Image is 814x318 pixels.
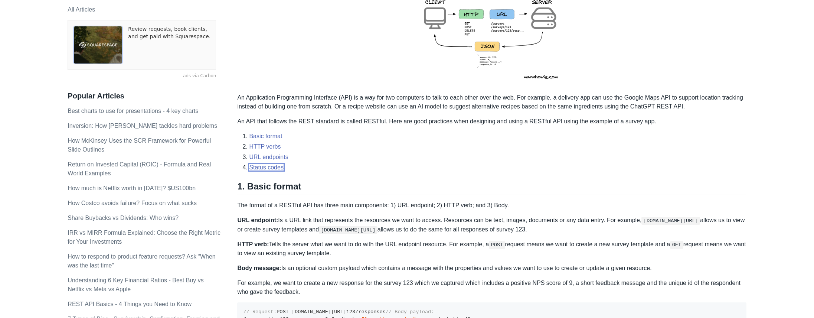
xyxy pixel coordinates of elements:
p: For example, we want to create a new response for the survey 123 which we captured which includes... [237,279,746,296]
a: Status codes [249,164,284,171]
p: An API that follows the REST standard is called RESTful. Here are good practices when designing a... [237,117,746,126]
a: Inversion: How [PERSON_NAME] tackles hard problems [68,123,217,129]
code: POST [489,241,505,249]
img: ads via Carbon [73,26,123,64]
a: How much is Netflix worth in [DATE]? $US100bn [68,185,196,191]
a: Basic format [249,133,282,139]
h3: Popular Articles [68,91,222,101]
code: [DOMAIN_NAME][URL] [641,217,700,224]
p: Tells the server what we want to do with the URL endpoint resource. For example, a request means ... [237,240,746,258]
a: Review requests, book clients, and get paid with Squarespace. [128,26,210,64]
a: How McKinsey Uses the SCR Framework for Powerful Slide Outlines [68,137,211,153]
a: IRR vs MIRR Formula Explained: Choose the Right Metric for Your Investments [68,230,220,245]
p: Is an optional custom payload which contains a message with the properties and values we want to ... [237,264,746,273]
a: Share Buybacks vs Dividends: Who wins? [68,215,179,221]
code: GET [670,241,683,249]
a: Return on Invested Capital (ROIC) - Formula and Real World Examples [68,161,211,176]
a: How to respond to product feature requests? Ask “When was the last time” [68,253,215,269]
strong: HTTP verb: [237,241,269,247]
a: How Costco avoids failure? Focus on what sucks [68,200,197,206]
strong: Body message: [237,265,281,271]
strong: URL endpoint: [237,217,278,223]
code: [DOMAIN_NAME][URL] [319,226,377,234]
a: Understanding 6 Key Financial Ratios - Best Buy vs Netflix vs Meta vs Apple [68,277,203,292]
a: URL endpoints [249,154,288,160]
span: 123 [346,309,355,315]
a: HTTP verbs [249,143,281,150]
a: Best charts to use for presentations - 4 key charts [68,108,198,114]
a: REST API Basics - 4 Things you Need to Know [68,301,192,307]
h2: 1. Basic format [237,181,746,195]
p: An Application Programming Interface (API) is a way for two computers to talk to each other over ... [237,93,746,111]
p: Is a URL link that represents the resources we want to access. Resources can be text, images, doc... [237,216,746,234]
p: The format of a RESTful API has three main components: 1) URL endpoint; 2) HTTP verb; and 3) Body. [237,201,746,210]
span: // Request: [243,309,277,315]
span: // Body payload: [386,309,434,315]
a: ads via Carbon [68,73,216,79]
a: All Articles [68,6,95,13]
